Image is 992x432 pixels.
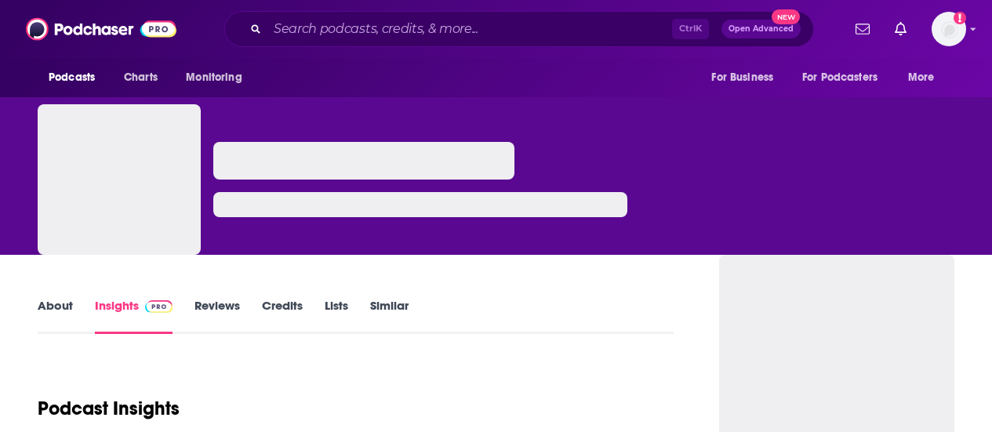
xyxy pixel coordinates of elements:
button: open menu [897,63,954,93]
span: Open Advanced [729,25,794,33]
span: Ctrl K [672,19,709,39]
span: Monitoring [186,67,242,89]
a: Show notifications dropdown [888,16,913,42]
img: Podchaser Pro [145,300,173,313]
a: InsightsPodchaser Pro [95,298,173,334]
button: open menu [175,63,262,93]
a: About [38,298,73,334]
button: open menu [792,63,900,93]
span: Charts [124,67,158,89]
img: Podchaser - Follow, Share and Rate Podcasts [26,14,176,44]
div: Search podcasts, credits, & more... [224,11,814,47]
button: open menu [38,63,115,93]
span: For Business [711,67,773,89]
a: Similar [370,298,409,334]
h1: Podcast Insights [38,397,180,420]
span: Logged in as psamuelson01 [932,12,966,46]
a: Show notifications dropdown [849,16,876,42]
button: open menu [700,63,793,93]
a: Lists [325,298,348,334]
button: Open AdvancedNew [721,20,801,38]
span: Podcasts [49,67,95,89]
a: Credits [262,298,303,334]
a: Charts [114,63,167,93]
span: More [908,67,935,89]
img: User Profile [932,12,966,46]
svg: Add a profile image [954,12,966,24]
input: Search podcasts, credits, & more... [267,16,672,42]
span: New [772,9,800,24]
button: Show profile menu [932,12,966,46]
span: For Podcasters [802,67,878,89]
a: Reviews [194,298,240,334]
